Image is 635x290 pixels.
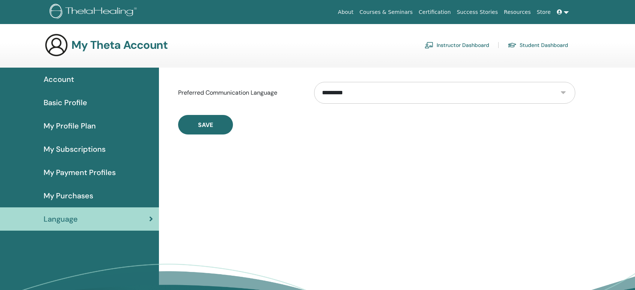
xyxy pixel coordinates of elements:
[44,190,93,201] span: My Purchases
[44,143,106,155] span: My Subscriptions
[172,86,308,100] label: Preferred Communication Language
[44,167,116,178] span: My Payment Profiles
[44,74,74,85] span: Account
[44,213,78,225] span: Language
[44,97,87,108] span: Basic Profile
[508,42,517,48] img: graduation-cap.svg
[44,120,96,131] span: My Profile Plan
[534,5,554,19] a: Store
[501,5,534,19] a: Resources
[357,5,416,19] a: Courses & Seminars
[44,33,68,57] img: generic-user-icon.jpg
[425,42,434,48] img: chalkboard-teacher.svg
[178,115,233,134] button: Save
[335,5,356,19] a: About
[71,38,168,52] h3: My Theta Account
[416,5,454,19] a: Certification
[198,121,213,129] span: Save
[425,39,489,51] a: Instructor Dashboard
[508,39,568,51] a: Student Dashboard
[454,5,501,19] a: Success Stories
[50,4,139,21] img: logo.png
